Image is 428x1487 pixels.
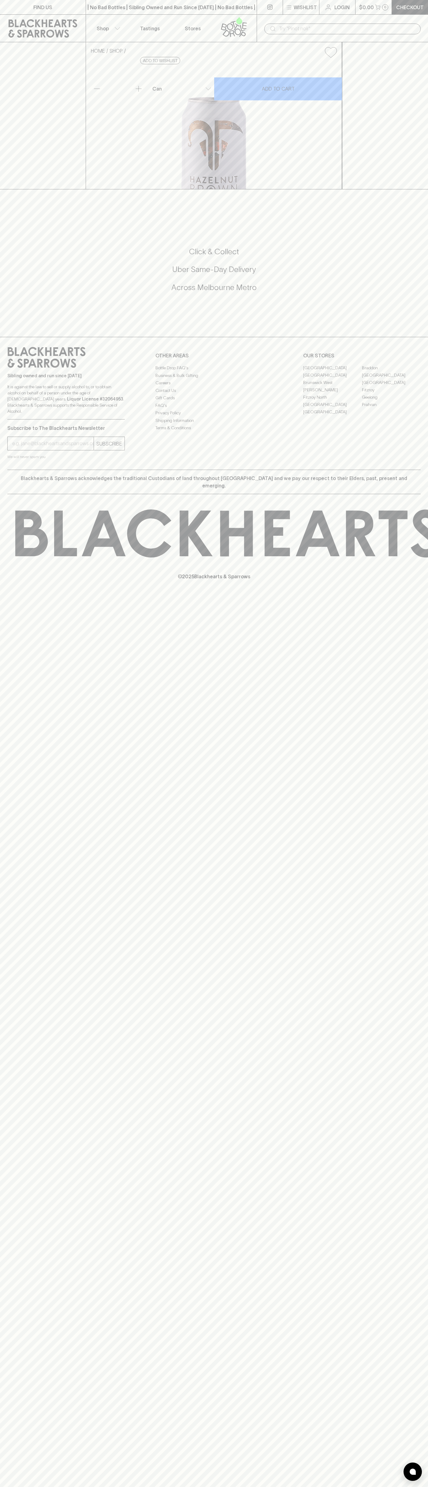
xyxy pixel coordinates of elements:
p: OTHER AREAS [155,352,273,359]
a: [GEOGRAPHIC_DATA] [303,364,362,371]
p: Subscribe to The Blackhearts Newsletter [7,424,125,432]
p: FIND US [33,4,52,11]
h5: Click & Collect [7,247,421,257]
p: Blackhearts & Sparrows acknowledges the traditional Custodians of land throughout [GEOGRAPHIC_DAT... [12,475,416,489]
a: Tastings [128,15,171,42]
div: Can [150,83,214,95]
button: Add to wishlist [322,45,339,60]
button: Add to wishlist [140,57,180,64]
p: Login [334,4,350,11]
a: [GEOGRAPHIC_DATA] [362,379,421,386]
a: Gift Cards [155,394,273,402]
a: [GEOGRAPHIC_DATA] [303,371,362,379]
a: [GEOGRAPHIC_DATA] [303,401,362,408]
p: SUBSCRIBE [96,440,122,447]
a: Braddon [362,364,421,371]
a: HOME [91,48,105,54]
div: Call to action block [7,222,421,325]
a: FAQ's [155,402,273,409]
a: Privacy Policy [155,409,273,417]
a: [GEOGRAPHIC_DATA] [362,371,421,379]
input: e.g. jane@blackheartsandsparrows.com.au [12,439,94,449]
a: Brunswick West [303,379,362,386]
p: 0 [384,6,386,9]
a: Bottle Drop FAQ's [155,364,273,372]
img: 70663.png [86,63,342,189]
button: SUBSCRIBE [94,437,125,450]
button: Shop [86,15,129,42]
p: Sibling owned and run since [DATE] [7,373,125,379]
h5: Across Melbourne Metro [7,282,421,293]
p: It is against the law to sell or supply alcohol to, or to obtain alcohol on behalf of a person un... [7,384,125,414]
button: ADD TO CART [214,77,342,100]
a: Careers [155,379,273,387]
a: Stores [171,15,214,42]
a: [PERSON_NAME] [303,386,362,393]
p: ADD TO CART [262,85,295,92]
p: We will never spam you [7,454,125,460]
a: Business & Bulk Gifting [155,372,273,379]
a: Prahran [362,401,421,408]
p: OUR STORES [303,352,421,359]
p: Can [152,85,162,92]
p: Stores [185,25,201,32]
a: SHOP [110,48,123,54]
a: Contact Us [155,387,273,394]
p: Shop [97,25,109,32]
p: Tastings [140,25,160,32]
img: bubble-icon [410,1469,416,1475]
a: Shipping Information [155,417,273,424]
a: Geelong [362,393,421,401]
p: $0.00 [359,4,374,11]
a: [GEOGRAPHIC_DATA] [303,408,362,416]
input: Try "Pinot noir" [279,24,416,34]
a: Fitzroy [362,386,421,393]
p: Checkout [396,4,424,11]
a: Terms & Conditions [155,424,273,432]
p: Wishlist [294,4,317,11]
a: Fitzroy North [303,393,362,401]
strong: Liquor License #32064953 [67,397,123,401]
h5: Uber Same-Day Delivery [7,264,421,274]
